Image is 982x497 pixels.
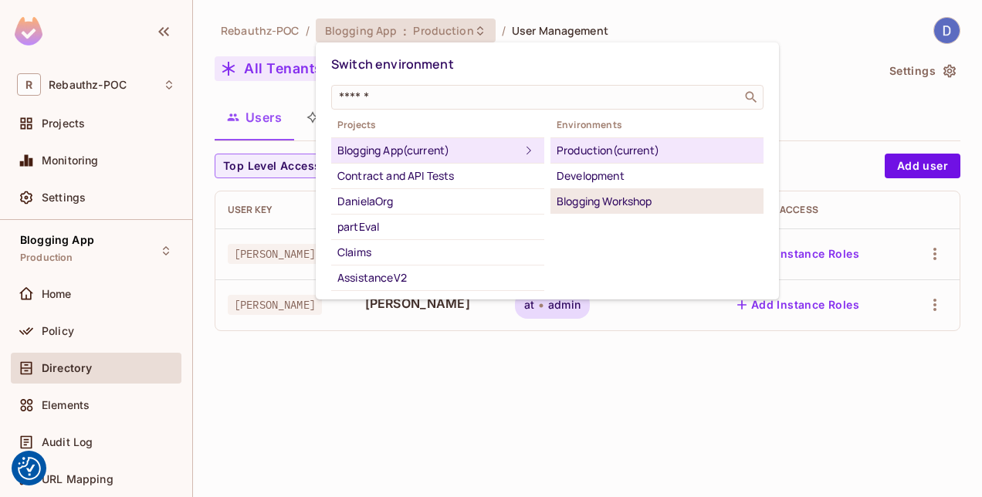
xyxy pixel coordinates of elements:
[337,141,520,160] div: Blogging App (current)
[337,243,538,262] div: Claims
[18,457,41,480] button: Consent Preferences
[331,119,544,131] span: Projects
[557,141,757,160] div: Production (current)
[337,167,538,185] div: Contract and API Tests
[331,56,454,73] span: Switch environment
[550,119,764,131] span: Environments
[557,192,757,211] div: Blogging Workshop
[337,269,538,287] div: AssistanceV2
[337,192,538,211] div: DanielaOrg
[18,457,41,480] img: Revisit consent button
[337,218,538,236] div: partEval
[557,167,757,185] div: Development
